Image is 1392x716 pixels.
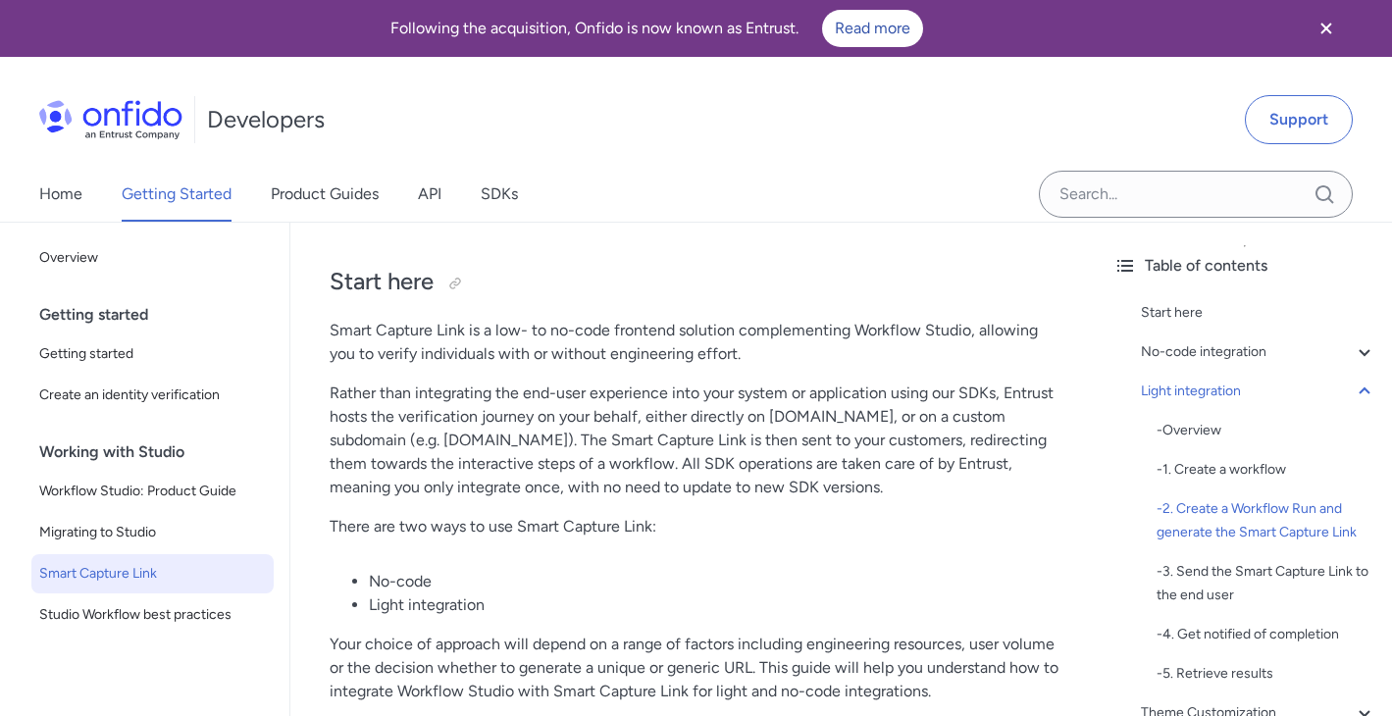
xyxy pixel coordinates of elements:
[31,472,274,511] a: Workflow Studio: Product Guide
[481,167,518,222] a: SDKs
[1157,497,1376,544] div: - 2. Create a Workflow Run and generate the Smart Capture Link
[39,480,266,503] span: Workflow Studio: Product Guide
[1157,662,1376,686] div: - 5. Retrieve results
[330,515,1058,538] p: There are two ways to use Smart Capture Link:
[1157,419,1376,442] div: - Overview
[39,603,266,627] span: Studio Workflow best practices
[1141,301,1376,325] a: Start here
[1157,458,1376,482] a: -1. Create a workflow
[1245,95,1353,144] a: Support
[1157,662,1376,686] a: -5. Retrieve results
[31,595,274,635] a: Studio Workflow best practices
[39,384,266,407] span: Create an identity verification
[1315,17,1338,40] svg: Close banner
[122,167,232,222] a: Getting Started
[1157,623,1376,646] div: - 4. Get notified of completion
[1290,4,1363,53] button: Close banner
[369,593,1058,617] li: Light integration
[330,266,1058,299] h2: Start here
[39,167,82,222] a: Home
[1113,254,1376,278] div: Table of contents
[39,521,266,544] span: Migrating to Studio
[1157,458,1376,482] div: - 1. Create a workflow
[1157,560,1376,607] div: - 3. Send the Smart Capture Link to the end user
[1141,380,1376,403] a: Light integration
[1157,560,1376,607] a: -3. Send the Smart Capture Link to the end user
[1157,623,1376,646] a: -4. Get notified of completion
[39,100,182,139] img: Onfido Logo
[24,10,1290,47] div: Following the acquisition, Onfido is now known as Entrust.
[1157,419,1376,442] a: -Overview
[39,295,282,334] div: Getting started
[1141,340,1376,364] a: No-code integration
[31,513,274,552] a: Migrating to Studio
[1039,171,1353,218] input: Onfido search input field
[39,562,266,586] span: Smart Capture Link
[31,376,274,415] a: Create an identity verification
[39,433,282,472] div: Working with Studio
[39,246,266,270] span: Overview
[271,167,379,222] a: Product Guides
[330,382,1058,499] p: Rather than integrating the end-user experience into your system or application using our SDKs, E...
[1157,497,1376,544] a: -2. Create a Workflow Run and generate the Smart Capture Link
[207,104,325,135] h1: Developers
[330,633,1058,703] p: Your choice of approach will depend on a range of factors including engineering resources, user v...
[31,554,274,593] a: Smart Capture Link
[31,334,274,374] a: Getting started
[39,342,266,366] span: Getting started
[330,319,1058,366] p: Smart Capture Link is a low- to no-code frontend solution complementing Workflow Studio, allowing...
[822,10,923,47] a: Read more
[31,238,274,278] a: Overview
[418,167,441,222] a: API
[369,570,1058,593] li: No-code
